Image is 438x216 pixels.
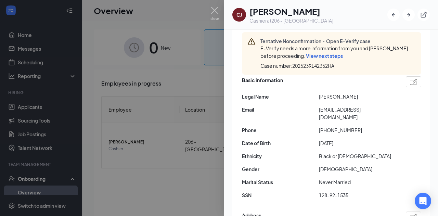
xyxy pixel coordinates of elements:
div: CJ [236,11,242,18]
button: ArrowLeftNew [387,9,400,21]
span: 128-92-1535 [319,191,396,199]
svg: ExternalLink [420,11,427,18]
span: E-Verify needs a more information from you and [PERSON_NAME] before proceeding. [260,45,408,59]
span: [PHONE_NUMBER] [319,126,396,134]
svg: ArrowRight [405,11,412,18]
span: Marital Status [242,178,319,186]
span: View next steps [306,53,343,59]
span: [DATE] [319,139,396,147]
button: ArrowRight [402,9,415,21]
span: [EMAIL_ADDRESS][DOMAIN_NAME] [319,106,396,121]
span: Basic information [242,76,283,87]
span: Date of Birth [242,139,319,147]
svg: ArrowLeftNew [390,11,397,18]
span: Legal Name [242,93,319,100]
svg: Warning [247,38,256,46]
span: Phone [242,126,319,134]
span: Never Married [319,178,396,186]
span: Ethnicity [242,152,319,160]
span: Black or [DEMOGRAPHIC_DATA] [319,152,396,160]
h1: [PERSON_NAME] [249,5,333,17]
span: Email [242,106,319,113]
span: Tentative Nonconfirmation・Open E-Verify case [260,38,416,45]
span: [PERSON_NAME] [319,93,396,100]
div: Open Intercom Messenger [415,193,431,209]
span: SSN [242,191,319,199]
div: Cashier at 206 - [GEOGRAPHIC_DATA] [249,17,333,24]
span: [DEMOGRAPHIC_DATA] [319,165,396,173]
span: Gender [242,165,319,173]
button: ExternalLink [417,9,430,21]
span: Case number: 2025239142352HA [260,62,334,69]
